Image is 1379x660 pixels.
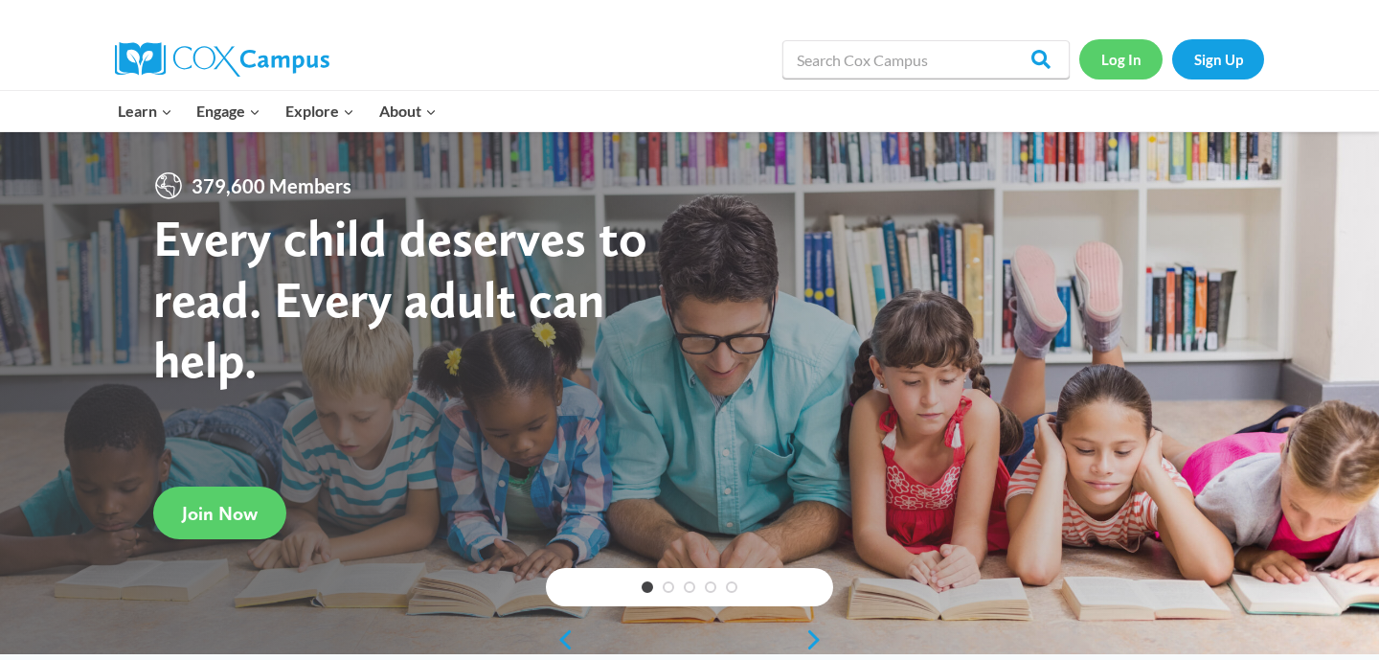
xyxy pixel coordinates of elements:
button: Child menu of Explore [273,91,367,131]
button: Child menu of About [367,91,449,131]
strong: Every child deserves to read. Every adult can help. [153,207,647,390]
button: Child menu of Engage [185,91,274,131]
a: Sign Up [1172,39,1264,79]
a: 3 [684,581,695,593]
button: Child menu of Learn [105,91,185,131]
span: 379,600 Members [184,171,359,201]
div: content slider buttons [546,621,833,659]
a: Join Now [153,487,286,539]
a: next [804,628,833,651]
nav: Primary Navigation [105,91,448,131]
a: Log In [1079,39,1163,79]
a: 1 [642,581,653,593]
a: previous [546,628,575,651]
input: Search Cox Campus [782,40,1070,79]
a: 4 [705,581,716,593]
a: 5 [726,581,737,593]
nav: Secondary Navigation [1079,39,1264,79]
span: Join Now [182,502,258,525]
img: Cox Campus [115,42,329,77]
a: 2 [663,581,674,593]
